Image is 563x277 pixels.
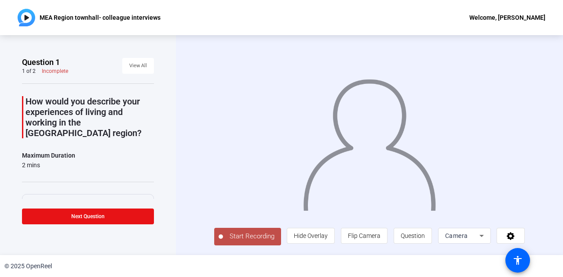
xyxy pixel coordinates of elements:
[294,232,328,239] span: Hide Overlay
[341,228,388,244] button: Flip Camera
[22,150,75,161] div: Maximum Duration
[348,232,380,239] span: Flip Camera
[26,96,154,138] p: How would you describe your experiences of living and working in the [GEOGRAPHIC_DATA] region?
[22,57,60,68] span: Question 1
[122,58,154,74] button: View All
[42,68,68,75] div: Incomplete
[287,228,335,244] button: Hide Overlay
[512,255,523,266] mat-icon: accessibility
[129,59,147,72] span: View All
[394,228,432,244] button: Question
[71,213,105,219] span: Next Question
[445,232,468,239] span: Camera
[401,232,425,239] span: Question
[22,161,75,169] div: 2 mins
[223,231,281,241] span: Start Recording
[22,68,36,75] div: 1 of 2
[40,12,161,23] p: MEA Region townhall- colleague interviews
[469,12,545,23] div: Welcome, [PERSON_NAME]
[214,228,281,245] button: Start Recording
[4,262,52,271] div: © 2025 OpenReel
[18,9,35,26] img: OpenReel logo
[22,209,154,224] button: Next Question
[302,71,437,211] img: overlay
